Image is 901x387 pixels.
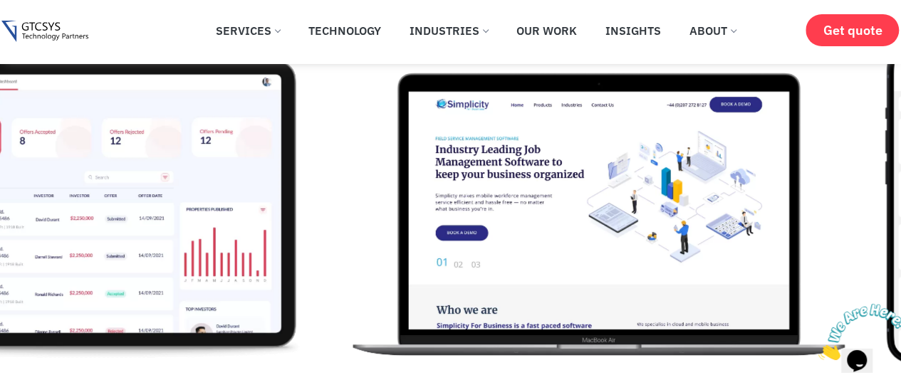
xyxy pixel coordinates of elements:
[341,43,856,364] img: Best Web and Mobile App Development Company simplifies business through innovative solutions
[298,15,392,46] a: Technology
[6,6,94,62] img: Chat attention grabber
[823,23,882,38] span: Get quote
[806,14,899,46] a: Get quote
[595,15,672,46] a: Insights
[813,298,901,366] iframe: chat widget
[1,21,88,43] img: Gtcsys logo
[506,15,588,46] a: Our Work
[399,15,499,46] a: Industries
[205,15,291,46] a: Services
[341,43,885,364] div: 6 / 12
[679,15,746,46] a: About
